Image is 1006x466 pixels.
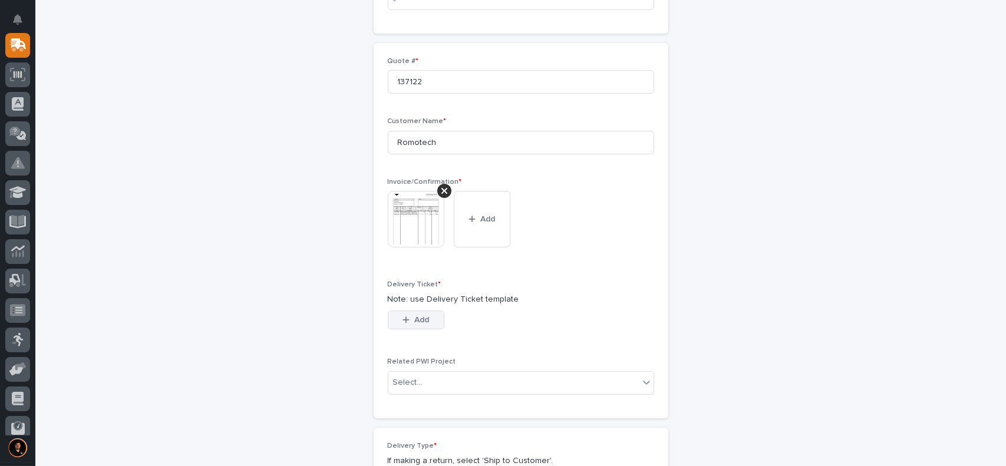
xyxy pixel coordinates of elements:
div: Notifications [15,14,30,33]
span: Quote # [388,58,419,65]
button: users-avatar [5,435,30,460]
button: Add [454,191,510,247]
span: Invoice/Confirmation [388,179,462,186]
span: Customer Name [388,118,447,125]
span: Delivery Ticket [388,281,441,288]
div: Select... [393,376,423,389]
span: Add [480,214,495,224]
span: Delivery Type [388,442,437,450]
p: Note: use Delivery Ticket template [388,293,654,306]
span: Add [414,315,429,325]
button: Add [388,310,444,329]
button: Notifications [5,7,30,32]
span: Related PWI Project [388,358,456,365]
